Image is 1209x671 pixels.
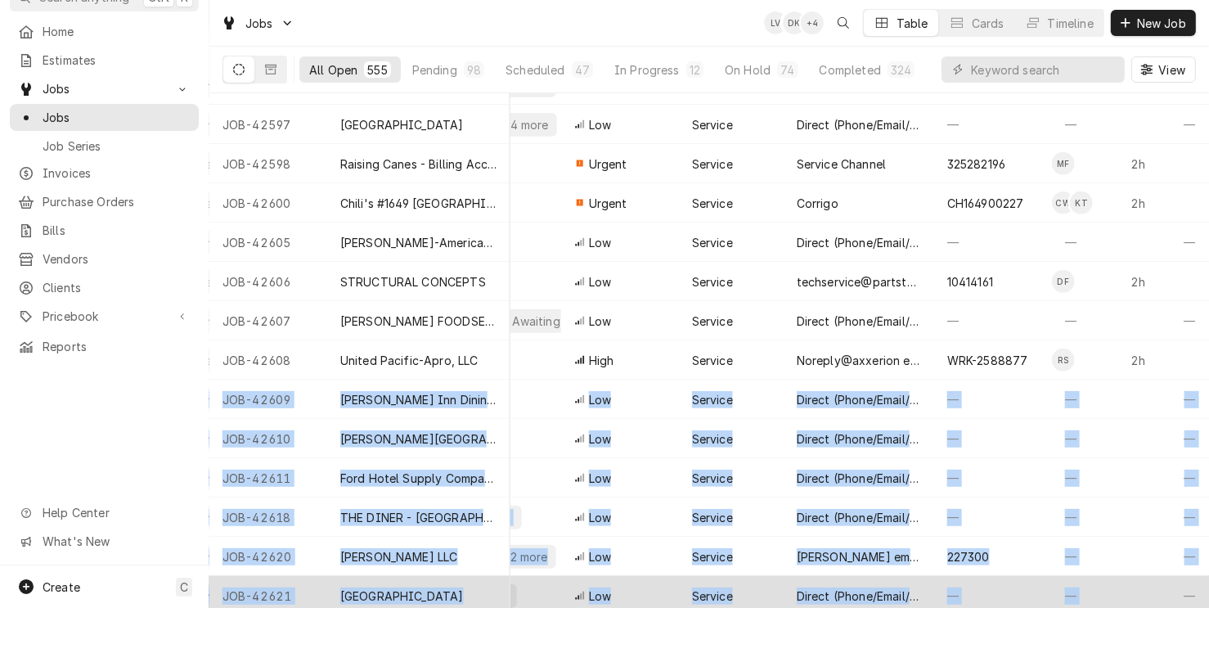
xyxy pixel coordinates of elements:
[10,18,199,45] a: Home
[947,195,1024,212] div: CH164900227
[692,352,733,369] div: Service
[10,274,199,301] a: Clients
[589,352,614,369] span: High
[1134,15,1189,32] span: New Job
[340,588,464,605] div: [GEOGRAPHIC_DATA]
[947,352,1028,369] div: WRK-2588877
[820,61,881,79] div: Completed
[589,391,611,408] span: Low
[692,509,733,526] div: Service
[891,61,911,79] div: 324
[764,11,787,34] div: Lisa Vestal's Avatar
[797,509,921,526] div: Direct (Phone/Email/etc.)
[1052,380,1117,419] div: —
[501,548,550,565] div: +2 more
[972,15,1005,32] div: Cards
[1052,223,1117,262] div: —
[797,352,921,369] div: Noreply@axxerion email
[589,195,627,212] span: Urgent
[934,498,1052,537] div: —
[209,498,327,537] div: JOB-42618
[43,338,191,355] span: Reports
[43,52,191,69] span: Estimates
[589,509,611,526] span: Low
[797,548,921,565] div: [PERSON_NAME] email
[1117,458,1209,498] div: —
[1052,270,1075,293] div: David Ford's Avatar
[340,155,497,173] div: Raising Canes - Billing Account
[1052,191,1075,214] div: CW
[934,458,1052,498] div: —
[10,333,199,360] a: Reports
[367,61,387,79] div: 555
[971,56,1117,83] input: Keyword search
[589,548,611,565] span: Low
[340,313,497,330] div: [PERSON_NAME] FOODSERVICE SYSTEMS, INC.
[340,195,497,212] div: Chili's #1649 [GEOGRAPHIC_DATA]
[209,262,327,301] div: JOB-42606
[764,11,787,34] div: LV
[43,193,191,210] span: Purchase Orders
[10,217,199,244] a: Bills
[10,188,199,215] a: Purchase Orders
[947,273,993,290] div: 10414161
[797,116,921,133] div: Direct (Phone/Email/etc.)
[43,308,166,325] span: Pricebook
[412,61,457,79] div: Pending
[214,10,301,37] a: Go to Jobs
[692,155,733,173] div: Service
[797,155,886,173] div: Service Channel
[934,105,1052,144] div: —
[43,23,191,40] span: Home
[692,234,733,251] div: Service
[10,160,199,187] a: Invoices
[43,580,80,594] span: Create
[1131,56,1196,83] button: View
[1117,144,1209,183] div: 2h
[725,61,771,79] div: On Hold
[10,303,199,330] a: Go to Pricebook
[209,537,327,576] div: JOB-42620
[947,155,1005,173] div: 325282196
[1117,537,1209,576] div: —
[1052,498,1117,537] div: —
[797,430,921,448] div: Direct (Phone/Email/etc.)
[10,133,199,160] a: Job Series
[797,470,921,487] div: Direct (Phone/Email/etc.)
[1052,349,1075,372] div: RS
[10,47,199,74] a: Estimates
[692,430,733,448] div: Service
[209,144,327,183] div: JOB-42598
[934,223,1052,262] div: —
[1070,191,1093,214] div: KT
[209,419,327,458] div: JOB-42610
[1117,183,1209,223] div: 2h
[589,313,611,330] span: Low
[1117,419,1209,458] div: —
[692,470,733,487] div: Service
[801,11,824,34] div: + 4
[1052,105,1117,144] div: —
[309,61,357,79] div: All Open
[897,15,928,32] div: Table
[797,391,921,408] div: Direct (Phone/Email/etc.)
[43,137,191,155] span: Job Series
[1117,380,1209,419] div: —
[506,61,564,79] div: Scheduled
[589,155,627,173] span: Urgent
[589,116,611,133] span: Low
[830,10,856,36] button: Open search
[10,528,199,555] a: Go to What's New
[1117,576,1209,615] div: —
[690,61,700,79] div: 12
[245,15,273,32] span: Jobs
[501,313,612,330] div: ³ Awaiting Parts 🚚
[1052,537,1117,576] div: —
[589,430,611,448] span: Low
[797,588,921,605] div: Direct (Phone/Email/etc.)
[589,273,611,290] span: Low
[209,183,327,223] div: JOB-42600
[1111,10,1196,36] button: New Job
[797,273,921,290] div: techservice@partstown email
[1052,458,1117,498] div: —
